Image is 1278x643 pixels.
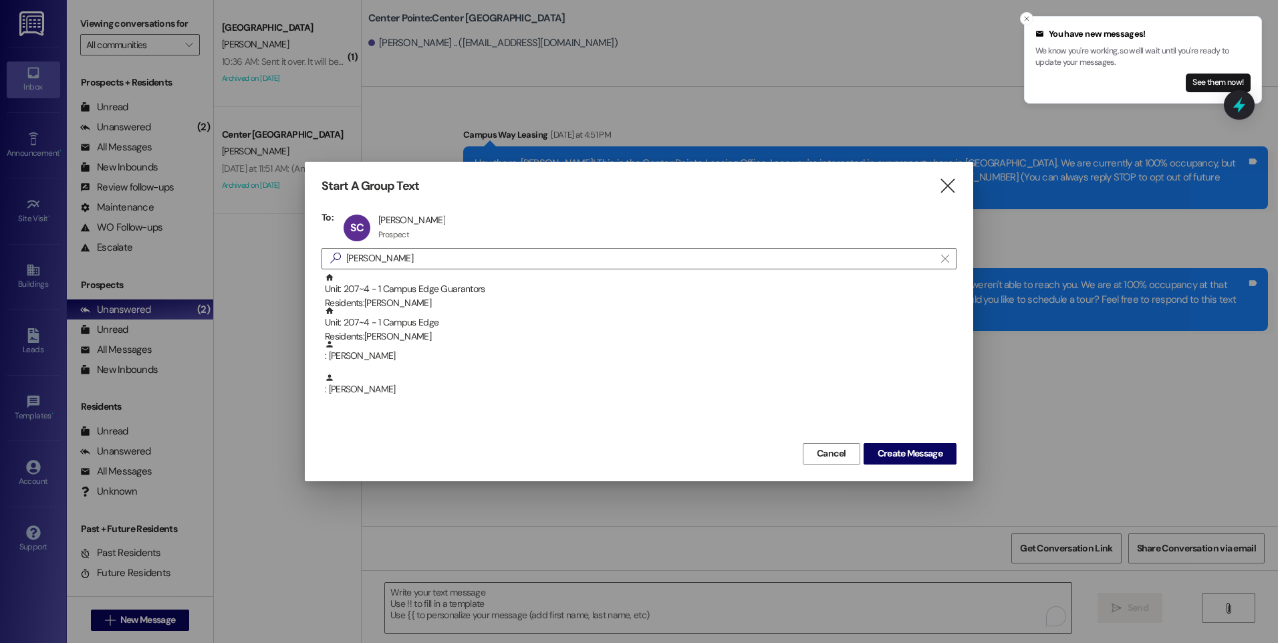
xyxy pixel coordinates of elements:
[1035,45,1251,69] p: We know you're working, so we'll wait until you're ready to update your messages.
[325,330,956,344] div: Residents: [PERSON_NAME]
[378,214,445,226] div: [PERSON_NAME]
[934,249,956,269] button: Clear text
[325,273,956,311] div: Unit: 207~4 - 1 Campus Edge Guarantors
[325,340,956,363] div: : [PERSON_NAME]
[322,306,956,340] div: Unit: 207~4 - 1 Campus EdgeResidents:[PERSON_NAME]
[864,443,956,465] button: Create Message
[941,253,948,264] i: 
[325,306,956,344] div: Unit: 207~4 - 1 Campus Edge
[325,296,956,310] div: Residents: [PERSON_NAME]
[878,446,942,461] span: Create Message
[322,373,956,406] div: : [PERSON_NAME]
[378,229,409,240] div: Prospect
[322,273,956,306] div: Unit: 207~4 - 1 Campus Edge GuarantorsResidents:[PERSON_NAME]
[322,211,334,223] h3: To:
[325,251,346,265] i: 
[1020,12,1033,25] button: Close toast
[803,443,860,465] button: Cancel
[1186,74,1251,92] button: See them now!
[346,249,934,268] input: Search for any contact or apartment
[817,446,846,461] span: Cancel
[938,179,956,193] i: 
[350,221,364,235] span: SC
[325,373,956,396] div: : [PERSON_NAME]
[322,178,419,194] h3: Start A Group Text
[322,340,956,373] div: : [PERSON_NAME]
[1035,27,1251,41] div: You have new messages!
